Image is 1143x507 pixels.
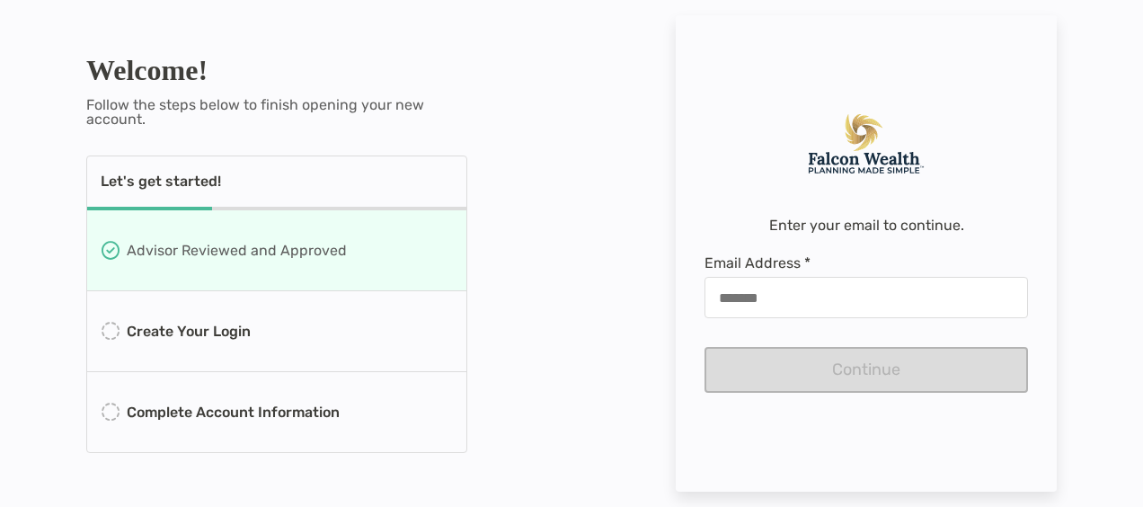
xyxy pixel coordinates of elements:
[101,174,221,189] p: Let's get started!
[705,290,1027,306] input: Email Address *
[807,114,926,173] img: Company Logo
[704,254,1028,271] span: Email Address *
[127,239,347,262] p: Advisor Reviewed and Approved
[86,98,467,127] p: Follow the steps below to finish opening your new account.
[127,401,340,423] p: Complete Account Information
[86,54,467,87] h1: Welcome!
[127,320,251,342] p: Create Your Login
[769,218,964,233] p: Enter your email to continue.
